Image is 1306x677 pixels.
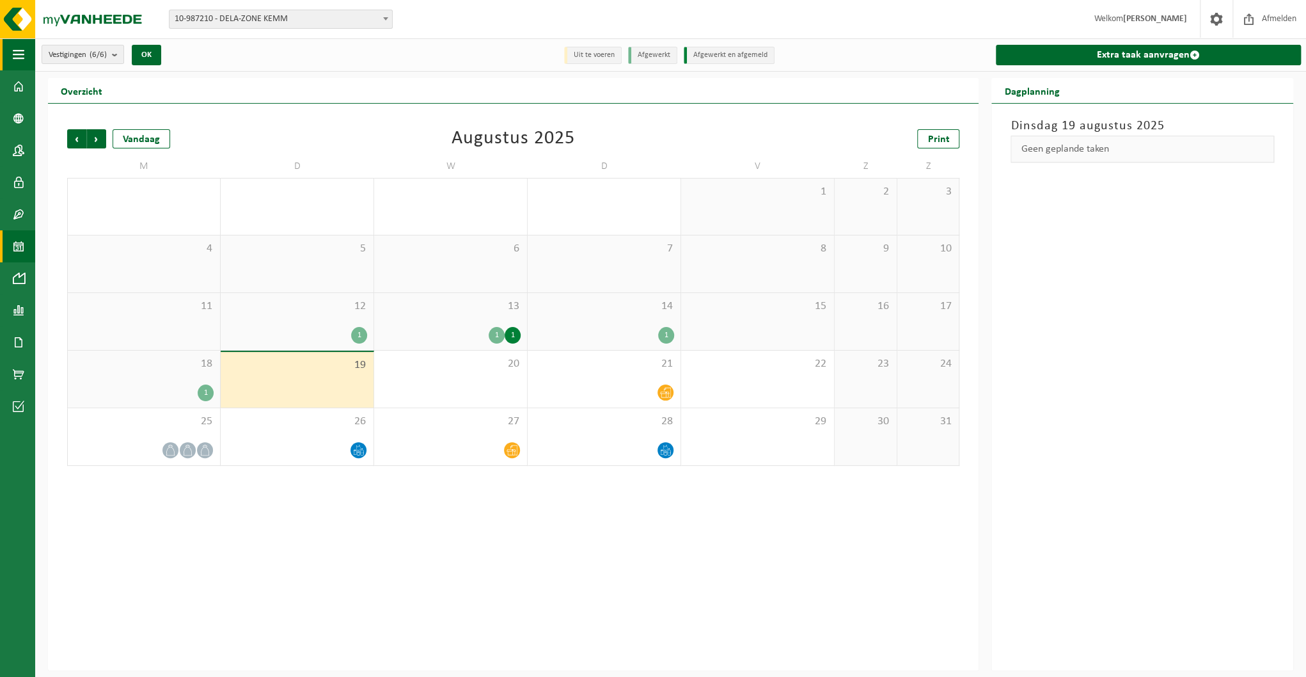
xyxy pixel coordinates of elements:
[87,129,106,148] span: Volgende
[227,358,367,372] span: 19
[381,242,521,256] span: 6
[684,47,775,64] li: Afgewerkt en afgemeld
[904,415,953,429] span: 31
[841,357,890,371] span: 23
[534,415,674,429] span: 28
[227,415,367,429] span: 26
[681,155,835,178] td: V
[991,78,1072,103] h2: Dagplanning
[1011,116,1274,136] h3: Dinsdag 19 augustus 2025
[841,242,890,256] span: 9
[351,327,367,344] div: 1
[132,45,161,65] button: OK
[90,51,107,59] count: (6/6)
[1011,136,1274,163] div: Geen geplande taken
[534,242,674,256] span: 7
[505,327,521,344] div: 1
[927,134,949,145] span: Print
[841,185,890,199] span: 2
[658,327,674,344] div: 1
[227,299,367,314] span: 12
[221,155,374,178] td: D
[904,242,953,256] span: 10
[67,155,221,178] td: M
[564,47,622,64] li: Uit te voeren
[74,242,214,256] span: 4
[227,242,367,256] span: 5
[49,45,107,65] span: Vestigingen
[528,155,681,178] td: D
[169,10,392,28] span: 10-987210 - DELA-ZONE KEMM
[74,357,214,371] span: 18
[381,415,521,429] span: 27
[688,299,828,314] span: 15
[74,299,214,314] span: 11
[1123,14,1187,24] strong: [PERSON_NAME]
[904,357,953,371] span: 24
[904,185,953,199] span: 3
[996,45,1301,65] a: Extra taak aanvragen
[841,415,890,429] span: 30
[48,78,115,103] h2: Overzicht
[688,357,828,371] span: 22
[381,299,521,314] span: 13
[688,185,828,199] span: 1
[688,242,828,256] span: 8
[841,299,890,314] span: 16
[688,415,828,429] span: 29
[74,415,214,429] span: 25
[42,45,124,64] button: Vestigingen(6/6)
[897,155,960,178] td: Z
[452,129,575,148] div: Augustus 2025
[534,299,674,314] span: 14
[904,299,953,314] span: 17
[489,327,505,344] div: 1
[628,47,677,64] li: Afgewerkt
[534,357,674,371] span: 21
[835,155,897,178] td: Z
[113,129,170,148] div: Vandaag
[917,129,959,148] a: Print
[381,357,521,371] span: 20
[67,129,86,148] span: Vorige
[169,10,393,29] span: 10-987210 - DELA-ZONE KEMM
[198,385,214,401] div: 1
[374,155,528,178] td: W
